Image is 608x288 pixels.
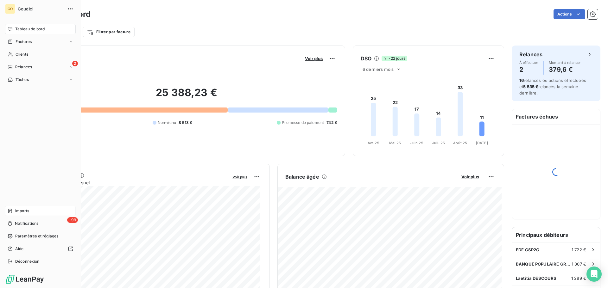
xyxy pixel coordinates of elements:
tspan: Juil. 25 [432,141,445,145]
h4: 2 [519,64,538,75]
tspan: Avr. 25 [368,141,379,145]
span: BANQUE POPULAIRE GRAND OUEST [516,261,572,267]
span: Aide [15,246,24,252]
span: Voir plus [305,56,323,61]
tspan: Août 25 [453,141,467,145]
h6: Relances [519,51,542,58]
span: Imports [15,208,29,214]
h6: DSO [361,55,371,62]
span: Chiffre d'affaires mensuel [36,179,228,186]
span: Paramètres et réglages [15,233,58,239]
span: +99 [67,217,78,223]
span: 5 535 € [523,84,538,89]
span: Montant à relancer [549,61,581,64]
span: 1 307 € [572,261,586,267]
h2: 25 388,23 € [36,86,337,105]
span: 8 513 € [179,120,192,126]
span: Déconnexion [15,259,40,264]
span: Promesse de paiement [282,120,324,126]
div: Open Intercom Messenger [586,267,602,282]
tspan: Mai 25 [389,141,401,145]
h6: Factures échues [512,109,600,124]
button: Actions [554,9,585,19]
span: relances ou actions effectuées et relancés la semaine dernière. [519,78,586,95]
tspan: Juin 25 [410,141,423,145]
h4: 379,6 € [549,64,581,75]
button: Voir plus [303,56,325,61]
span: Voir plus [232,175,247,179]
span: 6 derniers mois [363,67,394,72]
button: Voir plus [459,174,481,180]
span: Voir plus [461,174,479,179]
span: À effectuer [519,61,538,64]
span: -22 jours [382,56,407,61]
span: Notifications [15,221,38,226]
span: 742 € [326,120,337,126]
tspan: [DATE] [476,141,488,145]
a: Aide [5,244,76,254]
h6: Principaux débiteurs [512,227,600,242]
span: 16 [519,78,524,83]
span: Non-échu [158,120,176,126]
button: Voir plus [231,174,249,180]
span: 1 722 € [572,247,586,252]
span: EDF CSP2C [516,247,539,252]
span: 1 289 € [571,276,586,281]
span: Laetitia DESCOURS [516,276,557,281]
img: Logo LeanPay [5,274,44,284]
h6: Balance âgée [285,173,319,181]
